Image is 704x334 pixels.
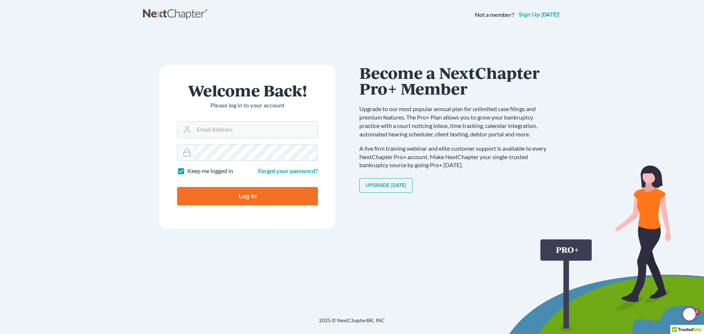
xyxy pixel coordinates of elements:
[517,12,561,18] a: Sign up [DATE]!
[359,144,554,170] p: A live firm training webinar and elite customer support is available to every NextChapter Pro+ ac...
[475,11,514,19] strong: Not a member?
[177,187,318,205] input: Log In
[359,178,412,193] a: Upgrade [DATE]
[143,317,561,330] div: 2025 © NextChapterBK, INC
[359,65,554,96] h1: Become a NextChapter Pro+ Member
[359,105,554,138] p: Upgrade to our most popular annual plan for unlimited case filings and premium features. The Pro+...
[187,167,233,175] label: Keep me logged in
[194,122,318,138] input: Email Address
[679,309,697,327] iframe: Intercom live chat
[177,101,318,110] p: Please log in to your account
[258,167,318,174] a: Forgot your password?
[177,82,318,98] h1: Welcome Back!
